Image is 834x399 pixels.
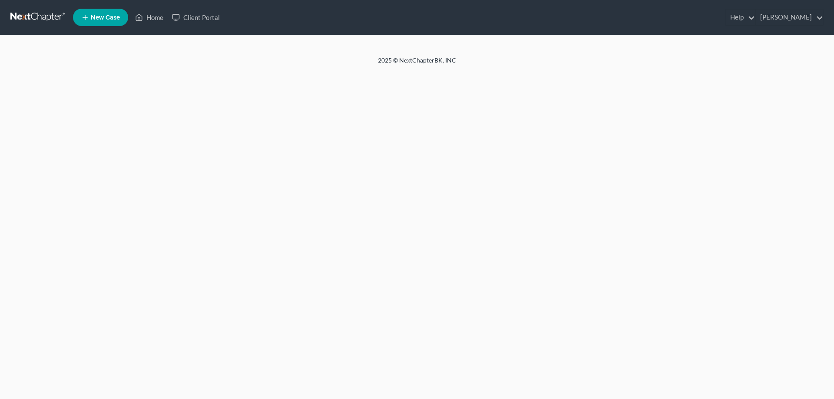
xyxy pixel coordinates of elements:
[131,10,168,25] a: Home
[73,9,128,26] new-legal-case-button: New Case
[169,56,665,72] div: 2025 © NextChapterBK, INC
[168,10,224,25] a: Client Portal
[756,10,823,25] a: [PERSON_NAME]
[726,10,755,25] a: Help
